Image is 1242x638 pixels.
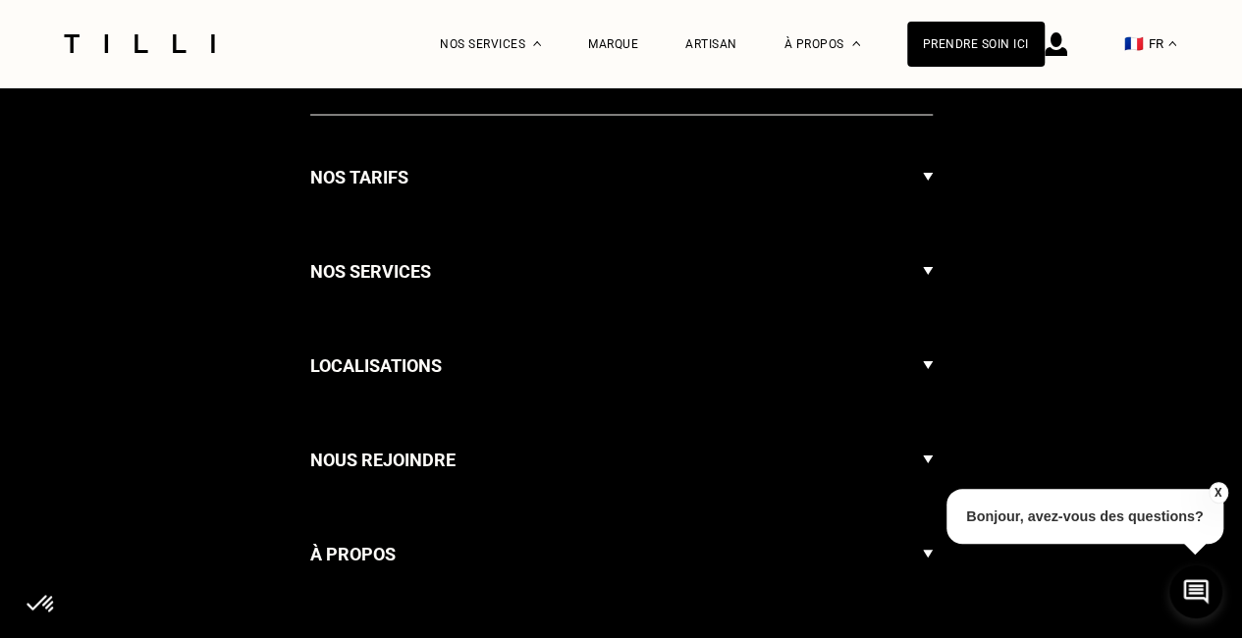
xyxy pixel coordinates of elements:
p: Bonjour, avez-vous des questions? [946,489,1223,544]
img: icône connexion [1045,32,1067,56]
img: Flèche menu déroulant [923,333,933,398]
h3: Localisations [310,350,442,380]
span: 🇫🇷 [1124,34,1144,53]
h3: Nos services [310,256,431,286]
a: Artisan [685,37,737,51]
a: Marque [588,37,638,51]
img: Menu déroulant à propos [852,41,860,46]
h3: Nos tarifs [310,162,408,191]
img: Logo du service de couturière Tilli [57,34,222,53]
button: X [1208,482,1227,504]
img: Flèche menu déroulant [923,521,933,586]
a: Prendre soin ici [907,22,1045,67]
img: menu déroulant [1168,41,1176,46]
img: Flèche menu déroulant [923,427,933,492]
img: Flèche menu déroulant [923,144,933,209]
img: Flèche menu déroulant [923,239,933,303]
h3: À propos [310,539,396,568]
img: Menu déroulant [533,41,541,46]
h3: Nous rejoindre [310,445,456,474]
